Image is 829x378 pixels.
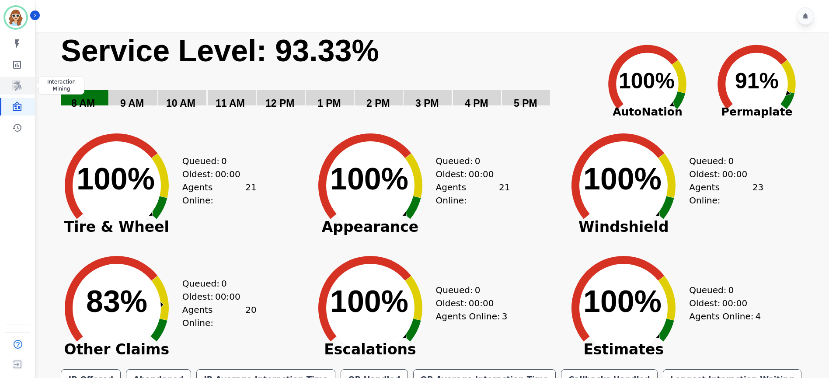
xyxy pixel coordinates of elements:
span: 00:00 [469,168,494,181]
span: 0 [728,283,734,297]
span: 21 [499,181,510,207]
div: Agents Online: [436,310,510,323]
text: 8 AM [71,98,95,109]
div: Queued: [436,283,502,297]
div: Agents Online: [182,181,257,207]
text: 11 AM [216,98,245,109]
text: 83% [86,284,147,318]
text: 100% [77,162,155,196]
span: 00:00 [215,290,240,303]
text: 100% [583,284,662,318]
img: Bordered avatar [5,7,26,28]
span: 0 [221,154,227,168]
span: Appearance [305,223,436,231]
span: Estimates [558,345,689,354]
text: 4 PM [465,98,488,109]
text: 100% [619,69,675,93]
div: Oldest: [182,290,248,303]
text: 9 AM [120,98,144,109]
span: Escalations [305,345,436,354]
span: 20 [245,303,256,329]
span: Other Claims [51,345,182,354]
span: 21 [245,181,256,207]
div: Oldest: [436,297,502,310]
span: 23 [752,181,763,207]
div: Oldest: [182,168,248,181]
text: 2 PM [366,98,390,109]
span: 0 [728,154,734,168]
span: 00:00 [722,297,748,310]
text: 91% [735,69,779,93]
span: 0 [221,277,227,290]
div: Agents Online: [182,303,257,329]
span: 00:00 [469,297,494,310]
text: 12 PM [265,98,294,109]
svg: Service Level: 0% [60,32,591,122]
text: 100% [330,284,408,318]
span: Permaplate [702,104,812,120]
div: Agents Online: [436,181,510,207]
span: 0 [475,154,481,168]
text: 10 AM [166,98,195,109]
div: Queued: [689,283,755,297]
text: 5 PM [514,98,537,109]
span: Tire & Wheel [51,223,182,231]
div: Oldest: [436,168,502,181]
text: 100% [330,162,408,196]
span: 3 [502,310,508,323]
div: Agents Online: [689,181,763,207]
div: Oldest: [689,168,755,181]
div: Queued: [182,277,248,290]
span: 00:00 [722,168,748,181]
div: Agents Online: [689,310,763,323]
span: 4 [755,310,761,323]
text: 100% [583,162,662,196]
text: 3 PM [415,98,439,109]
span: AutoNation [593,104,702,120]
span: 00:00 [215,168,240,181]
div: Queued: [689,154,755,168]
text: 1 PM [317,98,341,109]
div: Queued: [182,154,248,168]
div: Oldest: [689,297,755,310]
span: 0 [475,283,481,297]
span: Windshield [558,223,689,231]
div: Queued: [436,154,502,168]
text: Service Level: 93.33% [61,34,379,68]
